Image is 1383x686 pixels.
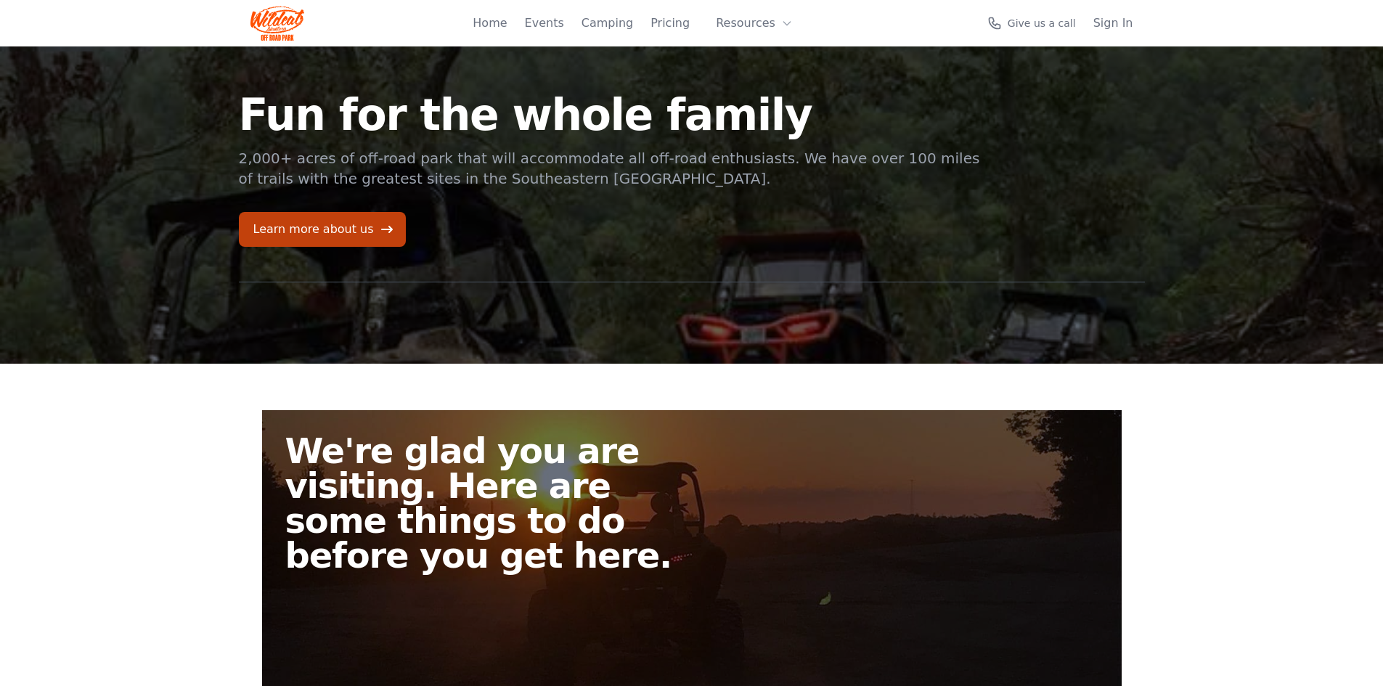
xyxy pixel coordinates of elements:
a: Events [525,15,564,32]
a: Home [473,15,507,32]
p: 2,000+ acres of off-road park that will accommodate all off-road enthusiasts. We have over 100 mi... [239,148,982,189]
h1: Fun for the whole family [239,93,982,136]
span: Give us a call [1008,16,1076,30]
img: Wildcat Logo [250,6,305,41]
h2: We're glad you are visiting. Here are some things to do before you get here. [285,433,703,573]
a: Pricing [650,15,690,32]
a: Camping [582,15,633,32]
a: Sign In [1093,15,1133,32]
a: Learn more about us [239,212,406,247]
a: Give us a call [987,16,1076,30]
button: Resources [707,9,801,38]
